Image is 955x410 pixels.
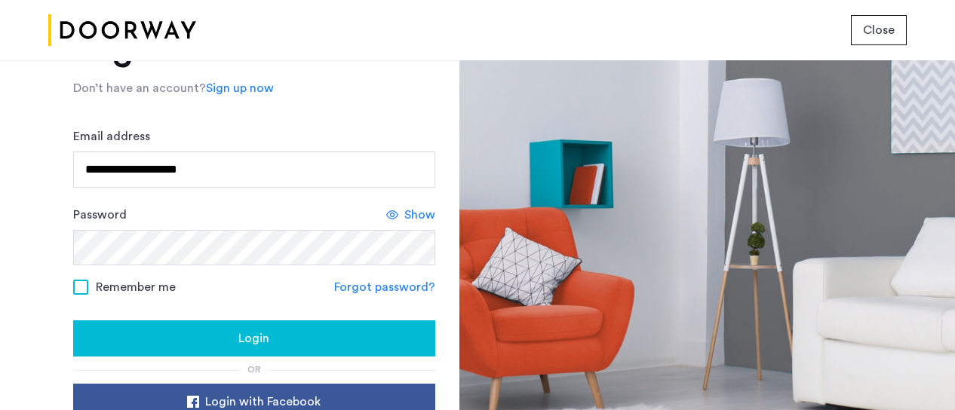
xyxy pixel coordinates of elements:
[48,2,196,59] img: logo
[73,320,435,356] button: button
[73,82,206,94] span: Don’t have an account?
[247,365,261,374] span: or
[206,79,274,97] a: Sign up now
[73,206,127,224] label: Password
[851,15,907,45] button: button
[96,278,176,296] span: Remember me
[73,127,150,145] label: Email address
[238,329,269,347] span: Login
[334,278,435,296] a: Forgot password?
[404,206,435,224] span: Show
[863,21,895,39] span: Close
